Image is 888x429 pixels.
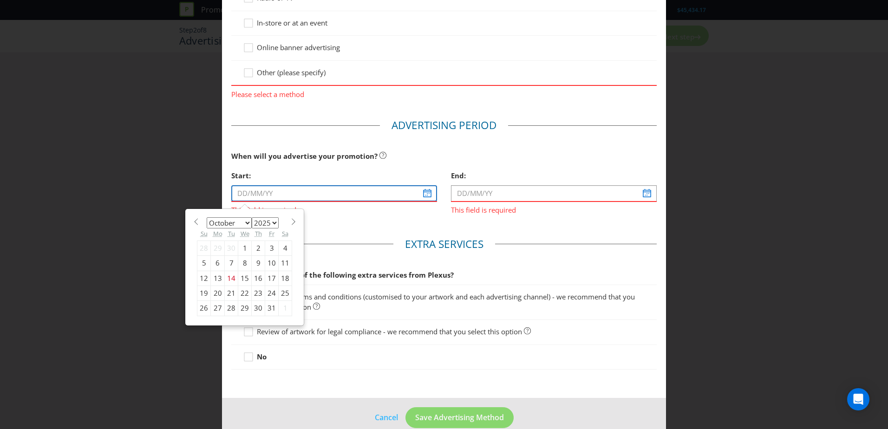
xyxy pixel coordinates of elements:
[265,271,279,286] div: 17
[225,286,238,300] div: 21
[201,229,208,238] abbr: Sunday
[380,118,508,133] legend: Advertising Period
[241,229,249,238] abbr: Wednesday
[451,202,657,215] span: This field is required
[279,301,292,316] div: 1
[265,286,279,300] div: 24
[405,407,514,428] button: Save Advertising Method
[847,388,869,410] div: Open Intercom Messenger
[252,256,265,271] div: 9
[255,229,262,238] abbr: Thursday
[451,166,657,185] div: End:
[257,327,522,336] span: Review of artwork for legal compliance - we recommend that you select this option
[279,286,292,300] div: 25
[257,292,635,311] span: Short form terms and conditions (customised to your artwork and each advertising channel) - we re...
[252,271,265,286] div: 16
[197,256,211,271] div: 5
[257,43,340,52] span: Online banner advertising
[238,240,252,255] div: 1
[211,301,225,316] div: 27
[231,270,454,279] span: Would you like any of the following extra services from Plexus?
[393,237,495,252] legend: Extra Services
[238,301,252,316] div: 29
[197,240,211,255] div: 28
[231,202,437,215] span: This field is required
[197,271,211,286] div: 12
[451,185,657,201] input: DD/MM/YY
[257,352,267,361] strong: No
[265,240,279,255] div: 3
[257,68,326,77] span: Other (please specify)
[374,412,398,423] a: Cancel
[252,301,265,316] div: 30
[231,166,437,185] div: Start:
[257,18,327,27] span: In-store or at an event
[225,271,238,286] div: 14
[213,229,222,238] abbr: Monday
[231,185,437,201] input: DD/MM/YY
[211,286,225,300] div: 20
[265,301,279,316] div: 31
[225,256,238,271] div: 7
[225,240,238,255] div: 30
[279,271,292,286] div: 18
[265,256,279,271] div: 10
[211,240,225,255] div: 29
[228,229,235,238] abbr: Tuesday
[211,256,225,271] div: 6
[225,301,238,316] div: 28
[197,286,211,300] div: 19
[269,229,274,238] abbr: Friday
[252,240,265,255] div: 2
[279,256,292,271] div: 11
[252,286,265,300] div: 23
[279,240,292,255] div: 4
[231,86,657,99] span: Please select a method
[282,229,288,238] abbr: Saturday
[238,271,252,286] div: 15
[238,256,252,271] div: 8
[231,151,378,161] span: When will you advertise your promotion?
[211,271,225,286] div: 13
[238,286,252,300] div: 22
[197,301,211,316] div: 26
[415,412,504,422] span: Save Advertising Method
